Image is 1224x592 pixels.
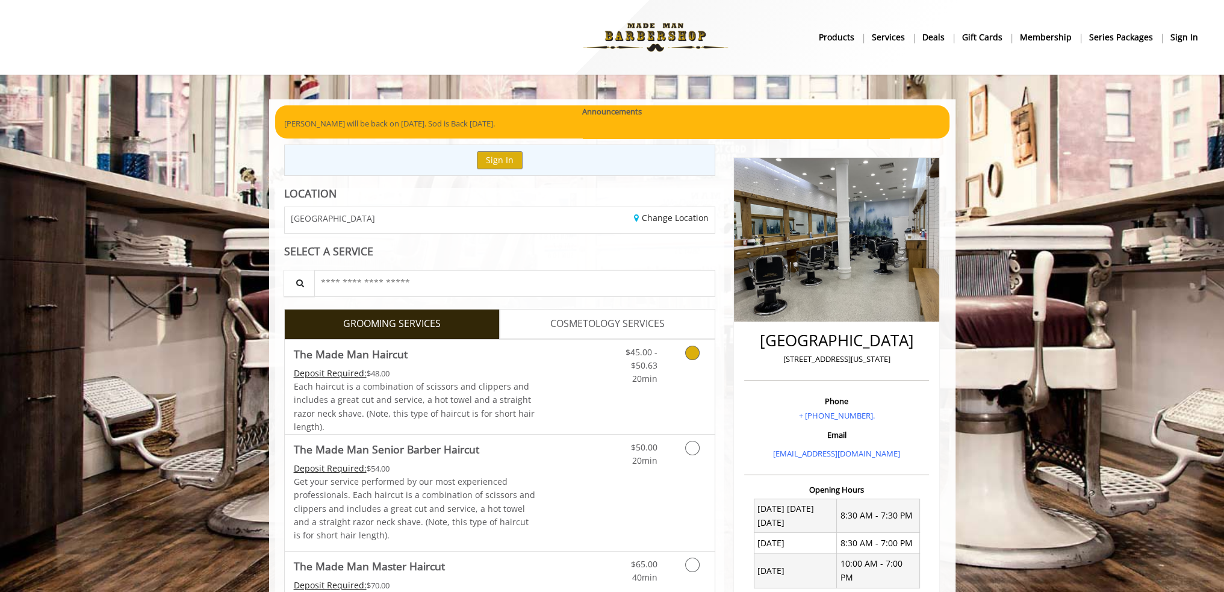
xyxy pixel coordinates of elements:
[744,485,929,494] h3: Opening Hours
[630,441,657,453] span: $50.00
[294,463,367,474] span: This service needs some Advance to be paid before we block your appointment
[573,4,738,70] img: Made Man Barbershop logo
[1162,28,1207,46] a: sign insign in
[294,462,536,475] div: $54.00
[284,246,716,257] div: SELECT A SERVICE
[294,475,536,543] p: Get your service performed by our most experienced professionals. Each haircut is a combination o...
[634,212,709,223] a: Change Location
[477,151,523,169] button: Sign In
[747,431,926,439] h3: Email
[284,186,337,201] b: LOCATION
[819,31,854,44] b: products
[747,353,926,366] p: [STREET_ADDRESS][US_STATE]
[294,558,445,575] b: The Made Man Master Haircut
[632,455,657,466] span: 20min
[1089,31,1153,44] b: Series packages
[914,28,954,46] a: DealsDeals
[837,533,920,553] td: 8:30 AM - 7:00 PM
[632,572,657,583] span: 40min
[810,28,863,46] a: Productsproducts
[837,499,920,533] td: 8:30 AM - 7:30 PM
[872,31,905,44] b: Services
[582,105,642,118] b: Announcements
[343,316,441,332] span: GROOMING SERVICES
[291,214,375,223] span: [GEOGRAPHIC_DATA]
[954,28,1011,46] a: Gift cardsgift cards
[294,381,535,432] span: Each haircut is a combination of scissors and clippers and includes a great cut and service, a ho...
[773,448,900,459] a: [EMAIL_ADDRESS][DOMAIN_NAME]
[922,31,945,44] b: Deals
[632,373,657,384] span: 20min
[754,553,837,588] td: [DATE]
[294,441,479,458] b: The Made Man Senior Barber Haircut
[837,553,920,588] td: 10:00 AM - 7:00 PM
[962,31,1002,44] b: gift cards
[747,332,926,349] h2: [GEOGRAPHIC_DATA]
[754,533,837,553] td: [DATE]
[294,346,408,363] b: The Made Man Haircut
[1011,28,1081,46] a: MembershipMembership
[799,410,875,421] a: + [PHONE_NUMBER].
[294,579,367,591] span: This service needs some Advance to be paid before we block your appointment
[1081,28,1162,46] a: Series packagesSeries packages
[284,270,315,297] button: Service Search
[284,117,940,130] p: [PERSON_NAME] will be back on [DATE]. Sod is Back [DATE].
[294,579,536,592] div: $70.00
[625,346,657,371] span: $45.00 - $50.63
[754,499,837,533] td: [DATE] [DATE] [DATE]
[1020,31,1072,44] b: Membership
[550,316,665,332] span: COSMETOLOGY SERVICES
[1170,31,1198,44] b: sign in
[294,367,367,379] span: This service needs some Advance to be paid before we block your appointment
[294,367,536,380] div: $48.00
[747,397,926,405] h3: Phone
[863,28,914,46] a: ServicesServices
[630,558,657,570] span: $65.00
